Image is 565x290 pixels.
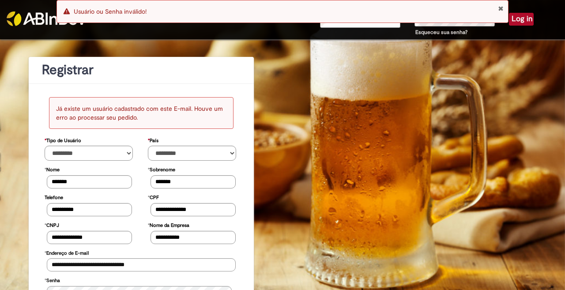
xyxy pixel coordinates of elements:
[7,11,86,26] img: ABInbev-white.png
[49,97,234,129] div: Já existe um usuário cadastrado com este E-mail. Houve um erro ao processar seu pedido.
[45,246,89,259] label: Endereço de E-mail
[45,273,60,286] label: Senha
[498,5,504,12] button: Close Notification
[42,63,241,77] h1: Registrar
[148,190,159,203] label: CPF
[415,29,467,36] a: Esqueceu sua senha?
[509,13,534,25] button: Log in
[45,218,59,231] label: CNPJ
[45,190,63,203] label: Telefone
[45,162,60,175] label: Nome
[74,8,147,15] span: Usuário ou Senha inválido!
[45,133,81,146] label: Tipo de Usuário
[148,162,175,175] label: Sobrenome
[148,133,158,146] label: País
[148,218,189,231] label: Nome da Empresa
